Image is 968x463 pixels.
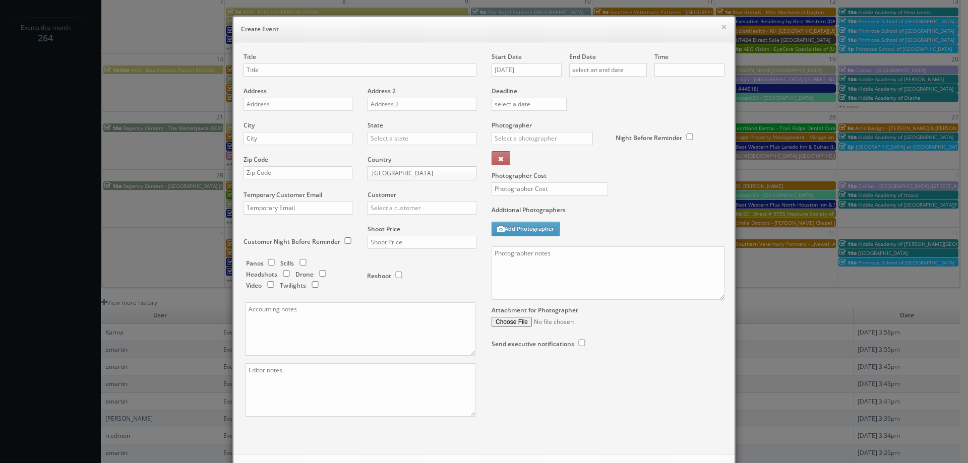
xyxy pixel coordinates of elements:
label: Reshoot [367,272,391,280]
label: City [244,121,255,129]
input: Address [244,98,352,111]
input: Select a photographer [492,132,593,145]
label: Customer [368,190,396,199]
label: Time [654,52,669,61]
input: Title [244,63,476,77]
label: Title [244,52,256,61]
label: Drone [295,270,314,279]
label: State [368,121,383,129]
label: Headshots [246,270,277,279]
label: Customer Night Before Reminder [244,237,340,246]
label: Video [246,281,262,290]
label: Temporary Customer Email [244,190,322,199]
label: Photographer Cost [484,171,732,180]
input: select a date [492,98,567,111]
label: Additional Photographers [492,206,724,219]
label: Deadline [484,87,732,95]
input: Address 2 [368,98,476,111]
label: Shoot Price [368,225,400,233]
h6: Create Event [241,24,727,34]
input: Photographer Cost [492,182,608,195]
label: Twilights [280,281,306,290]
label: Start Date [492,52,522,61]
label: Address 2 [368,87,396,95]
a: [GEOGRAPHIC_DATA] [368,166,476,180]
input: Shoot Price [368,236,476,249]
label: Attachment for Photographer [492,306,578,314]
label: Zip Code [244,155,268,164]
input: select an end date [569,63,647,77]
input: Temporary Email [244,202,352,215]
label: Photographer [492,121,532,129]
label: Night Before Reminder [616,134,682,142]
label: Stills [280,259,294,268]
label: Send executive notifications [492,340,574,348]
input: Zip Code [244,166,352,179]
input: City [244,132,352,145]
span: [GEOGRAPHIC_DATA] [372,167,463,180]
input: Select a customer [368,202,476,215]
label: Panos [246,259,264,268]
label: Address [244,87,267,95]
label: Country [368,155,391,164]
label: End Date [569,52,596,61]
input: Select a state [368,132,476,145]
button: Add Photographer [492,222,560,236]
button: × [721,23,727,30]
input: select a date [492,63,562,77]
